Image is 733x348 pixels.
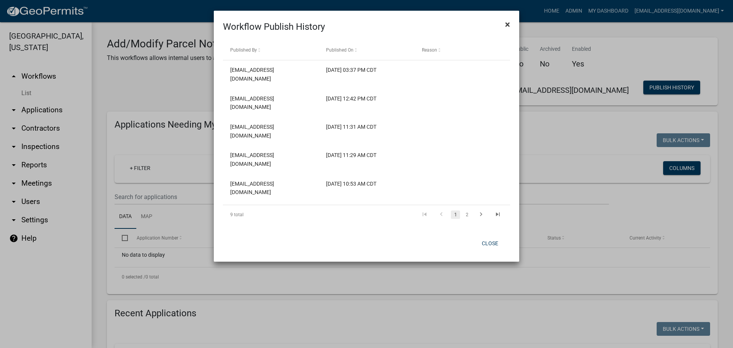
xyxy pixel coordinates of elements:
span: Published By [230,47,257,53]
li: page 2 [461,208,473,221]
span: sgertken@co.wabasha.mn.us [230,124,274,139]
span: 06/23/2023 12:42 PM CDT [326,95,376,102]
h4: Workflow Publish History [223,20,325,34]
a: go to previous page [434,210,449,219]
span: Published On [326,47,354,53]
a: 1 [451,210,460,219]
a: go to first page [417,210,432,219]
a: 2 [462,210,471,219]
span: sgertken@co.wabasha.mn.us [230,67,274,82]
datatable-header-cell: Reason [414,41,510,60]
span: sgertken@co.wabasha.mn.us [230,95,274,110]
li: page 1 [450,208,461,221]
span: 02/21/2023 11:29 AM CDT [326,152,376,158]
span: × [505,19,510,30]
a: go to next page [474,210,488,219]
datatable-header-cell: Published By [223,41,319,60]
div: 9 total [223,205,279,224]
span: Reason [422,47,437,53]
span: 02/10/2023 10:53 AM CDT [326,181,376,187]
button: Close [499,14,516,35]
a: go to last page [491,210,505,219]
span: sgertken@co.wabasha.mn.us [230,181,274,196]
datatable-header-cell: Published On [319,41,415,60]
span: 02/13/2025 03:37 PM CDT [326,67,376,73]
button: Close [476,236,504,250]
span: sgertken@co.wabasha.mn.us [230,152,274,167]
span: 02/21/2023 11:31 AM CDT [326,124,376,130]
